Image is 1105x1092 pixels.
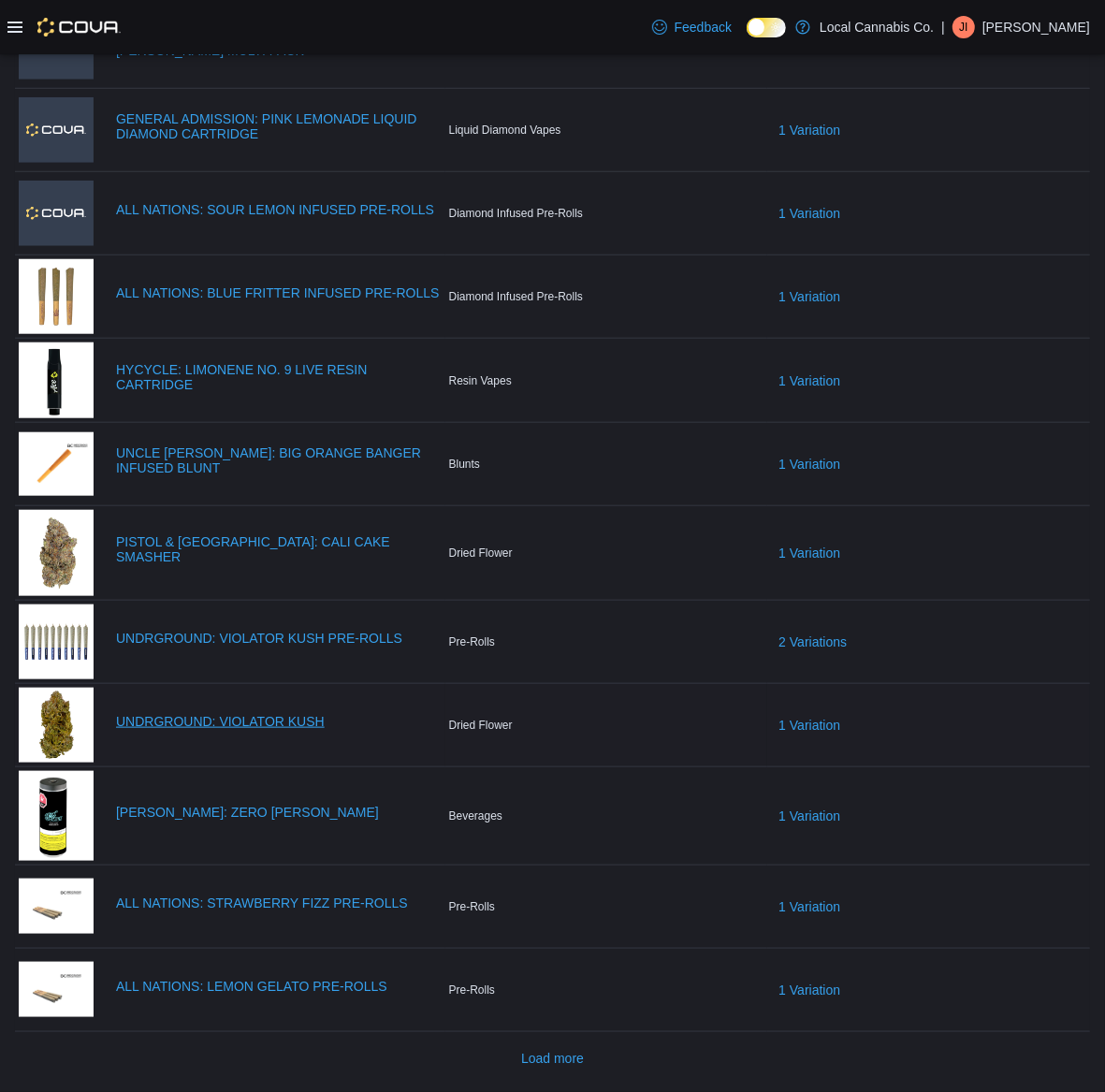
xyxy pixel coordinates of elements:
span: 1 Variation [778,371,840,390]
span: Load more [521,1049,584,1068]
p: [PERSON_NAME] [982,16,1090,38]
span: 1 Variation [778,455,840,473]
img: UNDRGROUND: VIOLATOR KUSH PRE-ROLLS [19,604,94,679]
button: 1 Variation [771,971,848,1009]
div: Dried Flower [445,714,768,736]
div: Liquid Diamond Vapes [445,119,768,141]
img: HYCYCLE: LIMONENE NO. 9 LIVE RESIN CARTRIDGE [19,342,94,418]
img: MARY JONES: ZERO BERRY LEMONADE [19,771,94,861]
a: ALL NATIONS: SOUR LEMON INFUSED PRE-ROLLS [116,202,442,217]
a: UNCLE [PERSON_NAME]: BIG ORANGE BANGER INFUSED BLUNT [116,445,442,475]
a: UNDRGROUND: VIOLATOR KUSH [116,714,442,729]
button: 1 Variation [771,111,848,149]
div: Blunts [445,453,768,475]
a: ALL NATIONS: BLUE FRITTER INFUSED PRE-ROLLS [116,285,442,300]
img: UNDRGROUND: VIOLATOR KUSH [19,688,94,763]
span: JI [959,16,967,38]
span: 2 Variations [778,633,847,651]
img: ALL NATIONS: SOUR LEMON INFUSED PRE-ROLLS [19,181,94,246]
span: 1 Variation [778,204,840,223]
div: Pre-Rolls [445,979,768,1001]
a: HYCYCLE: LIMONENE NO. 9 LIVE RESIN CARTRIDGE [116,362,442,392]
a: GENERAL ADMISSION: PINK LEMONADE LIQUID DIAMOND CARTRIDGE [116,111,442,141]
img: ALL NATIONS: LEMON GELATO PRE-ROLLS [19,962,94,1017]
input: Dark Mode [747,18,786,37]
a: Feedback [645,8,739,46]
a: [PERSON_NAME]: ZERO [PERSON_NAME] [116,805,442,820]
div: Pre-Rolls [445,895,768,918]
span: 1 Variation [778,121,840,139]
img: UNCLE BOB: BIG ORANGE BANGER INFUSED BLUNT [19,432,94,496]
img: ALL NATIONS: BLUE FRITTER INFUSED PRE-ROLLS [19,259,94,334]
span: Dark Mode [747,37,748,38]
button: 1 Variation [771,534,848,572]
a: ALL NATIONS: LEMON GELATO PRE-ROLLS [116,979,442,994]
span: 1 Variation [778,981,840,999]
div: Pre-Rolls [445,631,768,653]
div: Diamond Infused Pre-Rolls [445,285,768,308]
button: 1 Variation [771,797,848,835]
span: 1 Variation [778,716,840,735]
span: 1 Variation [778,287,840,306]
div: Dried Flower [445,542,768,564]
div: Justin Ip [952,16,975,38]
img: GENERAL ADMISSION: PINK LEMONADE LIQUID DIAMOND CARTRIDGE [19,97,94,163]
button: 2 Variations [771,623,854,661]
button: 1 Variation [771,888,848,925]
button: 1 Variation [771,706,848,744]
img: Cova [37,18,121,36]
button: Load more [514,1040,591,1077]
img: ALL NATIONS: STRAWBERRY FIZZ PRE-ROLLS [19,879,94,934]
span: 1 Variation [778,897,840,916]
div: Resin Vapes [445,370,768,392]
button: 1 Variation [771,362,848,400]
div: Diamond Infused Pre-Rolls [445,202,768,225]
div: Beverages [445,805,768,827]
span: 1 Variation [778,544,840,562]
button: 1 Variation [771,445,848,483]
a: PISTOL & [GEOGRAPHIC_DATA]: CALI CAKE SMASHER [116,534,442,564]
span: 1 Variation [778,807,840,825]
p: Local Cannabis Co. [820,16,934,38]
a: UNDRGROUND: VIOLATOR KUSH PRE-ROLLS [116,631,442,646]
p: | [941,16,945,38]
button: 1 Variation [771,278,848,315]
button: 1 Variation [771,195,848,232]
span: Feedback [675,18,732,36]
a: ALL NATIONS: STRAWBERRY FIZZ PRE-ROLLS [116,895,442,910]
img: PISTOL & PARIS: CALI CAKE SMASHER [19,510,94,596]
